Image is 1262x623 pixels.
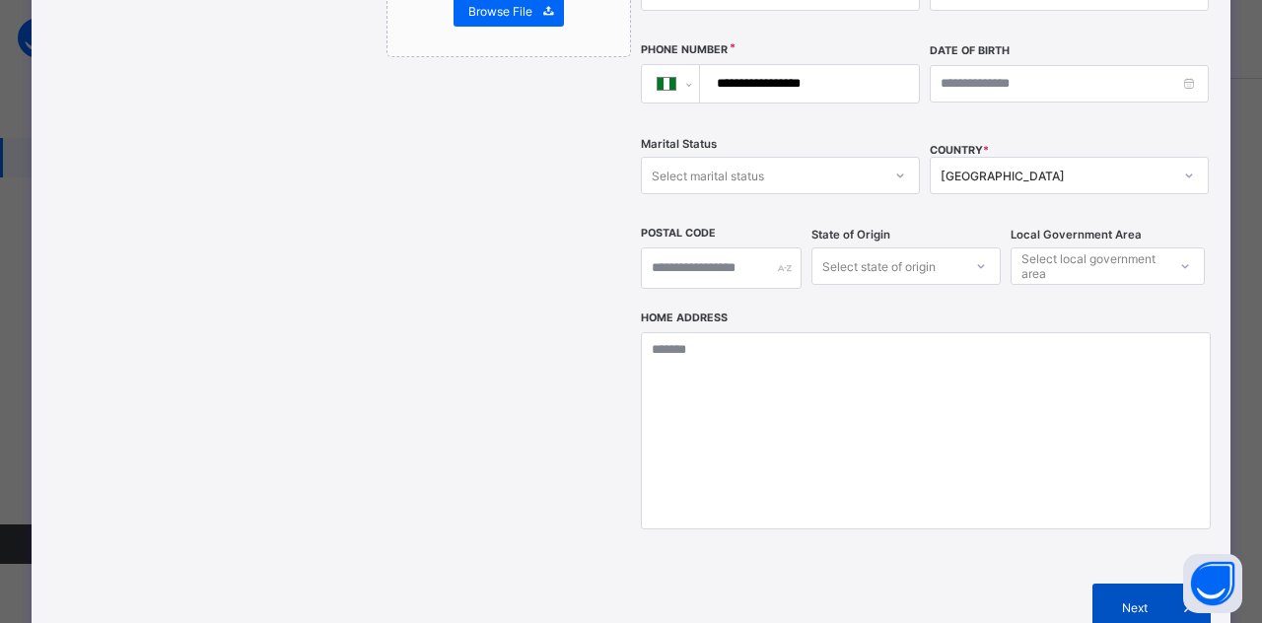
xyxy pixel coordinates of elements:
label: Postal Code [641,227,716,240]
div: Select local government area [1021,247,1164,285]
label: Phone Number [641,43,728,56]
label: Home Address [641,311,728,324]
span: Browse File [468,4,532,19]
span: Marital Status [641,137,717,151]
div: Select state of origin [822,247,936,285]
div: Select marital status [652,157,764,194]
span: Next [1107,600,1163,615]
label: Date of Birth [930,44,1010,57]
span: COUNTRY [930,144,989,157]
span: State of Origin [811,228,890,242]
button: Open asap [1183,554,1242,613]
span: Local Government Area [1011,228,1142,242]
div: [GEOGRAPHIC_DATA] [941,169,1172,183]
